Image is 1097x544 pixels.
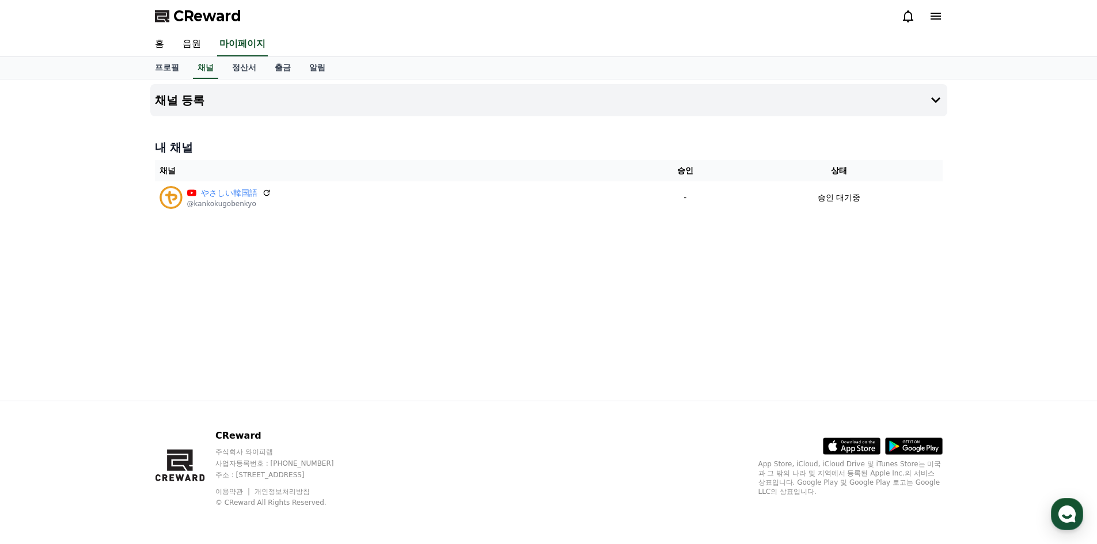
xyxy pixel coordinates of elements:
p: @kankokugobenkyo [187,199,271,208]
th: 상태 [735,160,942,181]
button: 채널 등록 [150,84,947,116]
h4: 채널 등록 [155,94,205,106]
p: App Store, iCloud, iCloud Drive 및 iTunes Store는 미국과 그 밖의 나라 및 지역에서 등록된 Apple Inc.의 서비스 상표입니다. Goo... [758,459,943,496]
a: 채널 [193,57,218,79]
h4: 내 채널 [155,139,943,155]
th: 채널 [155,160,635,181]
a: 마이페이지 [217,32,268,56]
a: 정산서 [223,57,265,79]
a: 출금 [265,57,300,79]
p: 주소 : [STREET_ADDRESS] [215,470,356,480]
p: - [640,192,731,204]
p: 주식회사 와이피랩 [215,447,356,456]
a: 프로필 [146,57,188,79]
span: CReward [173,7,241,25]
a: 알림 [300,57,335,79]
a: CReward [155,7,241,25]
th: 승인 [635,160,736,181]
p: 승인 대기중 [818,192,860,204]
img: やさしい韓国語 [160,186,183,209]
a: 홈 [146,32,173,56]
a: 음원 [173,32,210,56]
p: CReward [215,429,356,443]
a: やさしい韓国語 [201,187,257,199]
a: 이용약관 [215,488,252,496]
p: 사업자등록번호 : [PHONE_NUMBER] [215,459,356,468]
a: 개인정보처리방침 [255,488,310,496]
p: © CReward All Rights Reserved. [215,498,356,507]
